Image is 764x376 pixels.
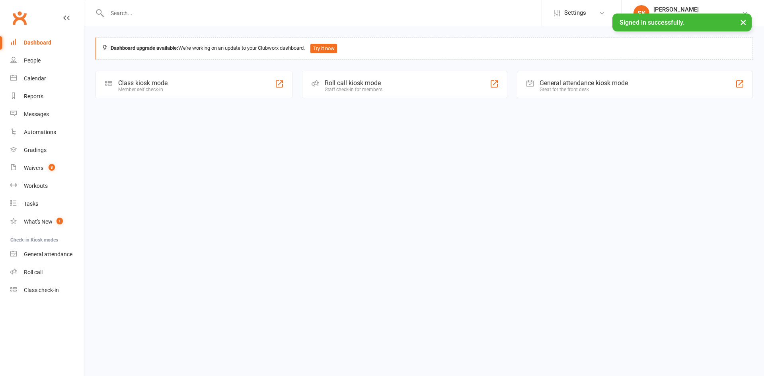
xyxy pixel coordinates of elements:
[564,4,586,22] span: Settings
[57,218,63,224] span: 1
[24,129,56,135] div: Automations
[310,44,337,53] button: Try it now
[10,8,29,28] a: Clubworx
[24,39,51,46] div: Dashboard
[10,88,84,105] a: Reports
[118,79,168,87] div: Class kiosk mode
[10,52,84,70] a: People
[10,263,84,281] a: Roll call
[10,195,84,213] a: Tasks
[325,87,382,92] div: Staff check-in for members
[118,87,168,92] div: Member self check-in
[24,93,43,99] div: Reports
[24,75,46,82] div: Calendar
[325,79,382,87] div: Roll call kiosk mode
[111,45,178,51] strong: Dashboard upgrade available:
[24,147,47,153] div: Gradings
[95,37,753,60] div: We're working on an update to your Clubworx dashboard.
[24,218,53,225] div: What's New
[736,14,750,31] button: ×
[24,183,48,189] div: Workouts
[49,164,55,171] span: 8
[653,13,742,20] div: Fencing Institute of [US_STATE], Inc.
[620,19,684,26] span: Signed in successfully.
[24,269,43,275] div: Roll call
[24,57,41,64] div: People
[24,287,59,293] div: Class check-in
[10,281,84,299] a: Class kiosk mode
[10,123,84,141] a: Automations
[540,87,628,92] div: Great for the front desk
[24,165,43,171] div: Waivers
[653,6,742,13] div: [PERSON_NAME]
[105,8,542,19] input: Search...
[24,201,38,207] div: Tasks
[10,177,84,195] a: Workouts
[24,251,72,257] div: General attendance
[24,111,49,117] div: Messages
[10,105,84,123] a: Messages
[540,79,628,87] div: General attendance kiosk mode
[10,141,84,159] a: Gradings
[10,159,84,177] a: Waivers 8
[633,5,649,21] div: SK
[10,70,84,88] a: Calendar
[10,245,84,263] a: General attendance kiosk mode
[10,213,84,231] a: What's New1
[10,34,84,52] a: Dashboard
